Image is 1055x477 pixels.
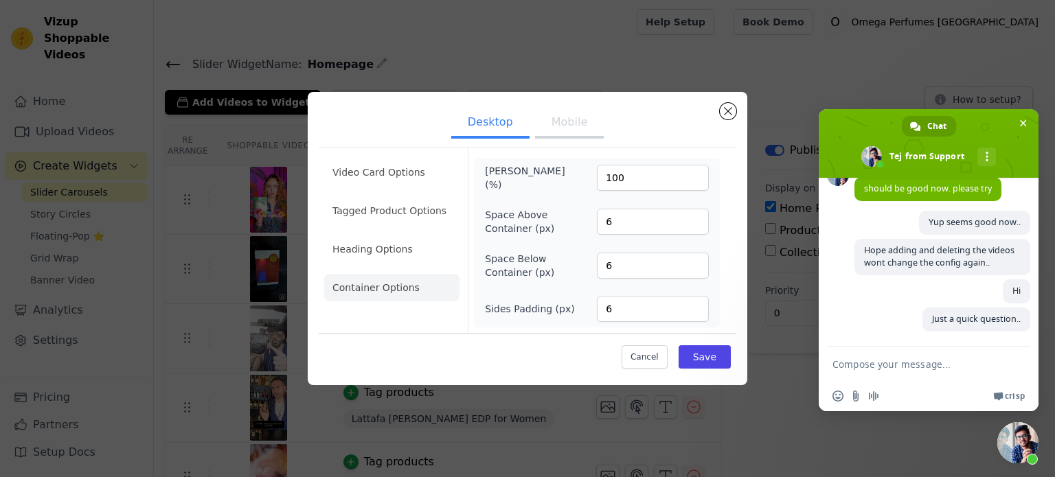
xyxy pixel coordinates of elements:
[485,252,560,279] label: Space Below Container (px)
[932,313,1021,325] span: Just a quick question..
[832,347,997,381] textarea: Compose your message...
[1016,116,1030,130] span: Close chat
[929,216,1021,228] span: Yup seems good now..
[324,274,460,301] li: Container Options
[850,391,861,402] span: Send a file
[1012,285,1021,296] span: Hi
[622,345,668,369] button: Cancel
[997,422,1039,463] a: Close chat
[324,159,460,186] li: Video Card Options
[993,391,1025,402] a: Crisp
[927,116,946,137] span: Chat
[868,391,879,402] span: Audio message
[1005,391,1025,402] span: Crisp
[720,103,736,119] button: Close modal
[864,183,992,194] span: should be good now. please try
[485,208,560,235] label: Space Above Container (px)
[864,244,1014,268] span: Hope adding and deleting the videos wont change the config again..
[832,391,843,402] span: Insert an emoji
[902,116,956,137] a: Chat
[535,108,604,139] button: Mobile
[451,108,530,139] button: Desktop
[485,302,574,316] label: Sides Padding (px)
[679,345,731,369] button: Save
[485,164,560,191] label: [PERSON_NAME] (%)
[324,235,460,263] li: Heading Options
[324,197,460,224] li: Tagged Product Options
